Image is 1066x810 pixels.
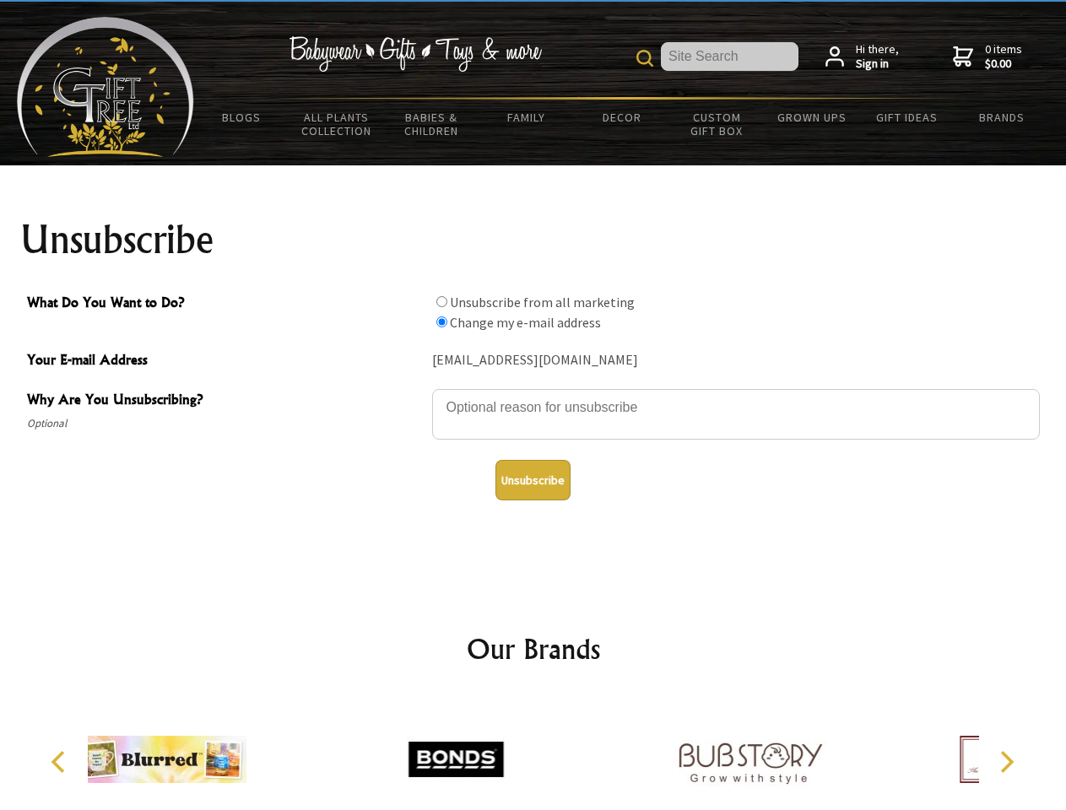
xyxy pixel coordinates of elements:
span: 0 items [985,41,1022,72]
label: Change my e-mail address [450,314,601,331]
a: Custom Gift Box [669,100,765,148]
button: Unsubscribe [495,460,571,500]
span: Optional [27,413,424,434]
a: Brands [955,100,1050,135]
a: 0 items$0.00 [953,42,1022,72]
button: Previous [42,743,79,780]
a: All Plants Collection [289,100,385,148]
strong: Sign in [856,57,899,72]
a: Hi there,Sign in [825,42,899,72]
a: BLOGS [194,100,289,135]
img: product search [636,50,653,67]
span: Why Are You Unsubscribing? [27,389,424,413]
input: What Do You Want to Do? [436,296,447,307]
span: Hi there, [856,42,899,72]
a: Babies & Children [384,100,479,148]
img: Babywear - Gifts - Toys & more [289,36,542,72]
textarea: Why Are You Unsubscribing? [432,389,1040,440]
div: [EMAIL_ADDRESS][DOMAIN_NAME] [432,348,1040,374]
strong: $0.00 [985,57,1022,72]
label: Unsubscribe from all marketing [450,294,635,310]
h2: Our Brands [34,629,1033,669]
a: Grown Ups [764,100,859,135]
a: Family [479,100,575,135]
input: What Do You Want to Do? [436,316,447,327]
h1: Unsubscribe [20,219,1047,260]
span: Your E-mail Address [27,349,424,374]
input: Site Search [661,42,798,71]
span: What Do You Want to Do? [27,292,424,316]
button: Next [988,743,1025,780]
a: Gift Ideas [859,100,955,135]
img: Babyware - Gifts - Toys and more... [17,17,194,157]
a: Decor [574,100,669,135]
